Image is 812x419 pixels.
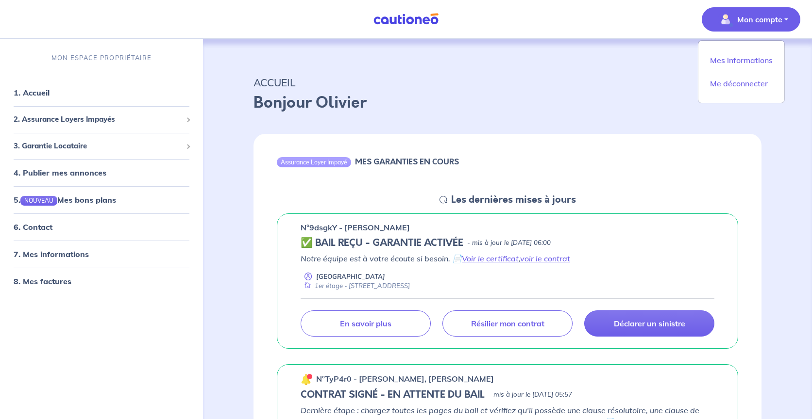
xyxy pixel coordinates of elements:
p: n°TyP4r0 - [PERSON_NAME], [PERSON_NAME] [316,373,494,385]
p: - mis à jour le [DATE] 05:57 [489,390,572,400]
h6: MES GARANTIES EN COURS [355,157,459,166]
div: illu_account_valid_menu.svgMon compte [698,40,785,103]
div: 3. Garantie Locataire [4,137,199,156]
a: Voir le certificat [462,254,519,263]
div: 7. Mes informations [4,245,199,264]
p: Bonjour Olivier [254,91,761,114]
a: 6. Contact [14,223,52,232]
a: 1. Accueil [14,88,50,98]
p: Mon compte [737,14,782,25]
a: voir le contrat [520,254,570,263]
a: Me déconnecter [702,76,780,91]
div: state: CONTRACT-SIGNED, Context: MORE-THAN-6-MONTHS,MAYBE-CERTIFICATE,RELATIONSHIP,LESSOR-DOCUMENTS [301,389,714,401]
span: 3. Garantie Locataire [14,141,182,152]
div: 1. Accueil [4,83,199,103]
img: 🔔 [301,373,312,385]
a: 4. Publier mes annonces [14,168,106,178]
div: 1er étage - [STREET_ADDRESS] [301,281,410,290]
a: 7. Mes informations [14,250,89,259]
a: 5.NOUVEAUMes bons plans [14,195,116,205]
p: Notre équipe est à votre écoute si besoin. 📄 , [301,253,714,264]
div: 6. Contact [4,218,199,237]
div: 4. Publier mes annonces [4,163,199,183]
a: Mes informations [702,52,780,68]
div: Assurance Loyer Impayé [277,157,351,167]
h5: ✅ BAIL REÇU - GARANTIE ACTIVÉE [301,237,463,249]
p: En savoir plus [340,319,391,328]
img: Cautioneo [370,13,442,25]
a: 8. Mes factures [14,277,71,287]
p: ACCUEIL [254,74,761,91]
p: [GEOGRAPHIC_DATA] [316,272,385,281]
h5: CONTRAT SIGNÉ - EN ATTENTE DU BAIL [301,389,485,401]
p: - mis à jour le [DATE] 06:00 [467,238,551,248]
div: 8. Mes factures [4,272,199,291]
a: Déclarer un sinistre [584,310,714,337]
div: 5.NOUVEAUMes bons plans [4,191,199,210]
p: MON ESPACE PROPRIÉTAIRE [51,53,152,63]
div: state: CONTRACT-VALIDATED, Context: NEW,MAYBE-CERTIFICATE,ALONE,LESSOR-DOCUMENTS [301,237,714,249]
p: Résilier mon contrat [471,319,544,328]
a: En savoir plus [301,310,431,337]
img: illu_account_valid_menu.svg [718,12,733,27]
span: 2. Assurance Loyers Impayés [14,114,182,126]
h5: Les dernières mises à jours [451,194,576,206]
div: 2. Assurance Loyers Impayés [4,111,199,129]
a: Résilier mon contrat [442,310,573,337]
p: n°9dsgkY - [PERSON_NAME] [301,222,410,233]
p: Déclarer un sinistre [614,319,685,328]
button: illu_account_valid_menu.svgMon compte [702,7,800,32]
